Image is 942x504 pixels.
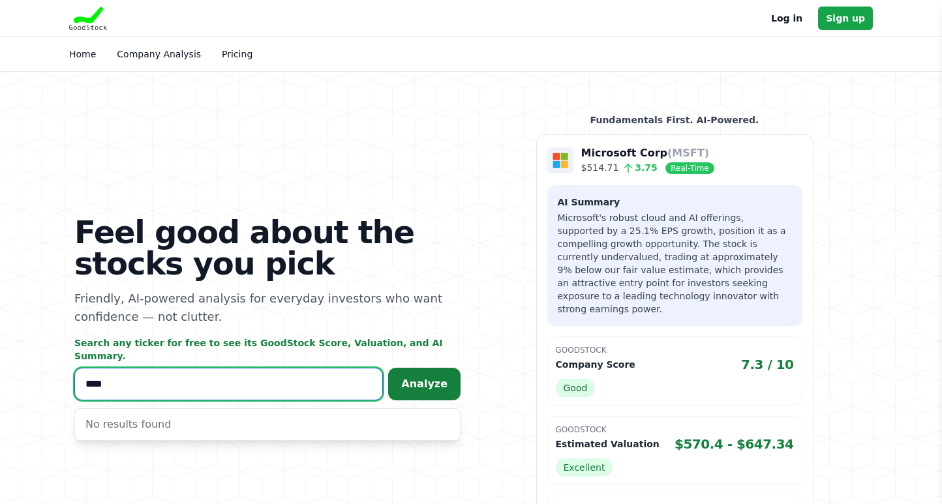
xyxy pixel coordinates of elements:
[556,345,794,355] p: GoodStock
[556,358,635,371] p: Company Score
[665,162,714,174] span: Real-Time
[388,368,461,400] button: Analyze
[667,147,709,159] span: (MSFT)
[581,161,714,175] p: $514.71
[536,113,813,126] p: Fundamentals First. AI-Powered.
[69,7,107,30] img: Goodstock Logo
[675,435,794,453] span: $570.4 - $647.34
[556,437,660,451] p: Estimated Valuation
[547,147,573,173] img: Company Logo
[771,10,802,26] a: Log in
[222,49,252,59] a: Pricing
[818,7,873,30] a: Sign up
[558,211,792,316] p: Microsoft's robust cloud and AI offerings, supported by a 25.1% EPS growth, position it as a comp...
[401,378,448,390] span: Analyze
[618,162,657,173] span: 3.75
[741,355,794,374] span: 7.3 / 10
[117,49,201,59] a: Company Analysis
[581,145,714,161] p: Microsoft Corp
[75,409,460,440] div: No results found
[556,424,794,435] p: GoodStock
[556,458,613,477] span: Excellent
[74,216,461,279] h1: Feel good about the stocks you pick
[558,196,792,209] h3: AI Summary
[74,336,461,363] p: Search any ticker for free to see its GoodStock Score, Valuation, and AI Summary.
[74,289,461,326] p: Friendly, AI-powered analysis for everyday investors who want confidence — not clutter.
[556,379,596,397] span: Good
[69,49,96,59] a: Home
